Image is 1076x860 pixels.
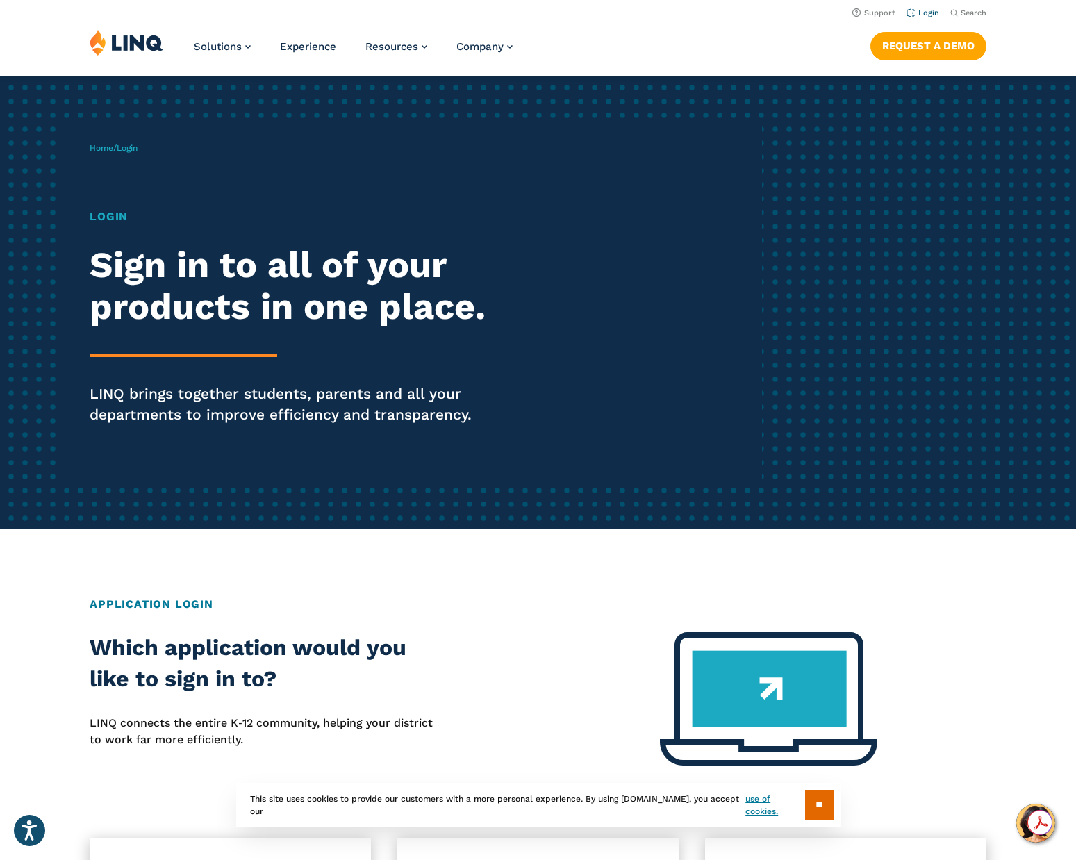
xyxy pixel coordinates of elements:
img: LINQ | K‑12 Software [90,29,163,56]
nav: Primary Navigation [194,29,513,75]
a: Home [90,143,113,153]
span: Login [117,143,138,153]
span: / [90,143,138,153]
p: LINQ connects the entire K‑12 community, helping your district to work far more efficiently. [90,715,447,749]
button: Hello, have a question? Let’s chat. [1016,804,1055,843]
a: Resources [365,40,427,53]
span: Resources [365,40,418,53]
a: Login [907,8,939,17]
a: Company [456,40,513,53]
h2: Sign in to all of your products in one place. [90,245,504,328]
h1: Login [90,208,504,225]
a: Support [852,8,895,17]
nav: Button Navigation [870,29,986,60]
div: This site uses cookies to provide our customers with a more personal experience. By using [DOMAIN... [236,783,841,827]
h2: Which application would you like to sign in to? [90,632,447,695]
a: Experience [280,40,336,53]
a: use of cookies. [745,793,804,818]
span: Search [961,8,986,17]
span: Company [456,40,504,53]
h2: Application Login [90,596,986,613]
p: LINQ brings together students, parents and all your departments to improve efficiency and transpa... [90,383,504,425]
a: Request a Demo [870,32,986,60]
a: Solutions [194,40,251,53]
span: Solutions [194,40,242,53]
button: Open Search Bar [950,8,986,18]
